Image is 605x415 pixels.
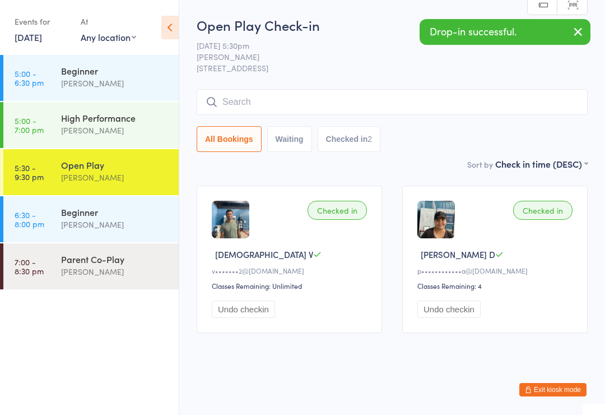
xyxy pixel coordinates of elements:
[15,163,44,181] time: 5:30 - 9:30 pm
[215,248,313,260] span: [DEMOGRAPHIC_DATA] V
[81,31,136,43] div: Any location
[61,206,169,218] div: Beginner
[421,248,495,260] span: [PERSON_NAME] D
[61,77,169,90] div: [PERSON_NAME]
[197,89,588,115] input: Search
[3,149,179,195] a: 5:30 -9:30 pmOpen Play[PERSON_NAME]
[61,112,169,124] div: High Performance
[3,102,179,148] a: 5:00 -7:00 pmHigh Performance[PERSON_NAME]
[15,69,44,87] time: 5:00 - 6:30 pm
[15,31,42,43] a: [DATE]
[267,126,312,152] button: Waiting
[417,281,576,290] div: Classes Remaining: 4
[61,159,169,171] div: Open Play
[197,51,570,62] span: [PERSON_NAME]
[212,281,370,290] div: Classes Remaining: Unlimited
[367,135,372,144] div: 2
[61,171,169,184] div: [PERSON_NAME]
[15,257,44,275] time: 7:00 - 8:30 pm
[197,16,588,34] h2: Open Play Check-in
[61,124,169,137] div: [PERSON_NAME]
[513,201,573,220] div: Checked in
[15,116,44,134] time: 5:00 - 7:00 pm
[417,301,481,318] button: Undo checkin
[420,19,590,45] div: Drop-in successful.
[318,126,381,152] button: Checked in2
[212,201,249,238] img: image1686352369.png
[467,159,493,170] label: Sort by
[495,158,588,170] div: Check in time (DESC)
[61,265,169,278] div: [PERSON_NAME]
[212,266,370,275] div: v•••••••2@[DOMAIN_NAME]
[3,196,179,242] a: 6:30 -8:00 pmBeginner[PERSON_NAME]
[61,253,169,265] div: Parent Co-Play
[15,210,44,228] time: 6:30 - 8:00 pm
[212,301,275,318] button: Undo checkin
[197,40,570,51] span: [DATE] 5:30pm
[519,383,587,396] button: Exit kiosk mode
[81,12,136,31] div: At
[3,243,179,289] a: 7:00 -8:30 pmParent Co-Play[PERSON_NAME]
[308,201,367,220] div: Checked in
[417,266,576,275] div: p••••••••••••a@[DOMAIN_NAME]
[417,201,455,238] img: image1719357924.png
[197,126,262,152] button: All Bookings
[197,62,588,73] span: [STREET_ADDRESS]
[61,218,169,231] div: [PERSON_NAME]
[61,64,169,77] div: Beginner
[3,55,179,101] a: 5:00 -6:30 pmBeginner[PERSON_NAME]
[15,12,69,31] div: Events for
